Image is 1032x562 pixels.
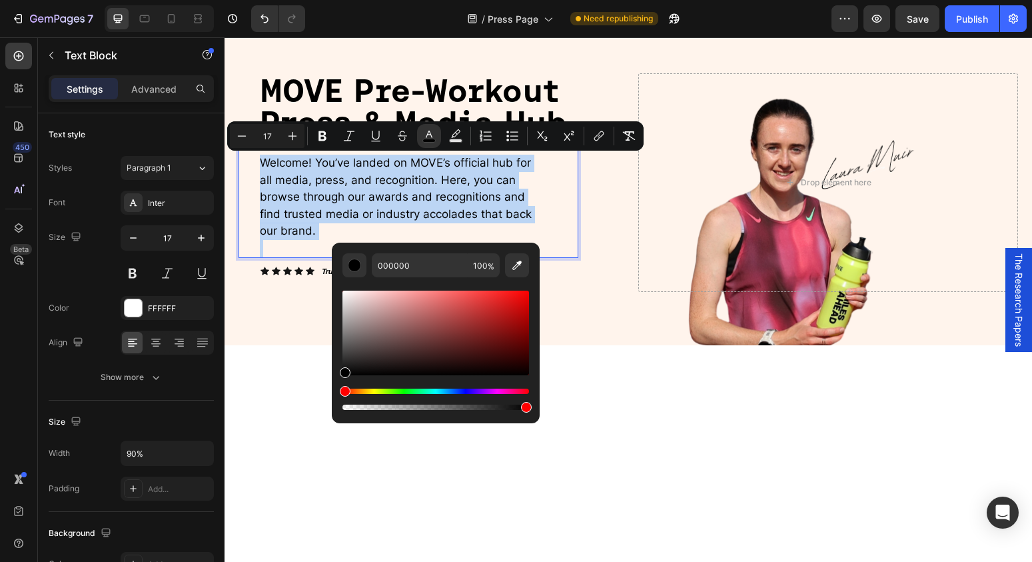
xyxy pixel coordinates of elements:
div: Drop element here [576,140,647,151]
span: Save [907,13,929,25]
div: FFFFFF [148,303,211,315]
div: Width [49,447,70,459]
p: Settings [67,82,103,96]
div: Rich Text Editor. Editing area: main [34,116,322,221]
div: Add... [148,483,211,495]
div: Publish [956,12,988,26]
button: 7 [5,5,99,32]
p: Text Block [65,47,178,63]
div: Beta [10,244,32,255]
div: Color [49,302,69,314]
div: Styles [49,162,72,174]
p: Advanced [131,82,177,96]
div: Padding [49,483,79,495]
div: Inter [148,197,211,209]
div: Hue [342,389,529,394]
div: Size [49,413,84,431]
strong: Trusted by athletes [97,229,166,239]
button: Show more [49,365,214,389]
button: Publish [945,5,999,32]
span: Press Page [488,12,538,26]
input: Auto [121,441,213,465]
iframe: Design area [225,37,1032,562]
div: Editor contextual toolbar [227,121,644,151]
span: Need republishing [584,13,653,25]
span: % [488,259,494,274]
button: Paragraph 1 [121,156,214,180]
div: Open Intercom Messenger [987,497,1019,529]
span: Welcome! You’ve landed on MOVE’s official hub for all media, press, and recognition. Here, you ca... [35,119,307,200]
p: ⁠⁠⁠⁠⁠⁠⁠ [35,37,352,101]
div: Show more [101,371,163,384]
button: Save [895,5,939,32]
div: Align [49,334,86,352]
div: Size [49,229,84,247]
p: 7 [87,11,93,27]
span: The Research Papers [787,216,801,309]
input: E.g FFFFFF [372,253,468,277]
div: Text style [49,129,85,141]
div: Background [49,525,114,543]
h2: Rich Text Editor. Editing area: main [34,36,354,103]
div: Font [49,197,65,209]
div: Undo/Redo [251,5,305,32]
div: 450 [13,142,32,153]
span: MOVE Pre-Workout Press & Media Hub [35,35,342,103]
span: / [482,12,485,26]
span: Paragraph 1 [127,162,171,174]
